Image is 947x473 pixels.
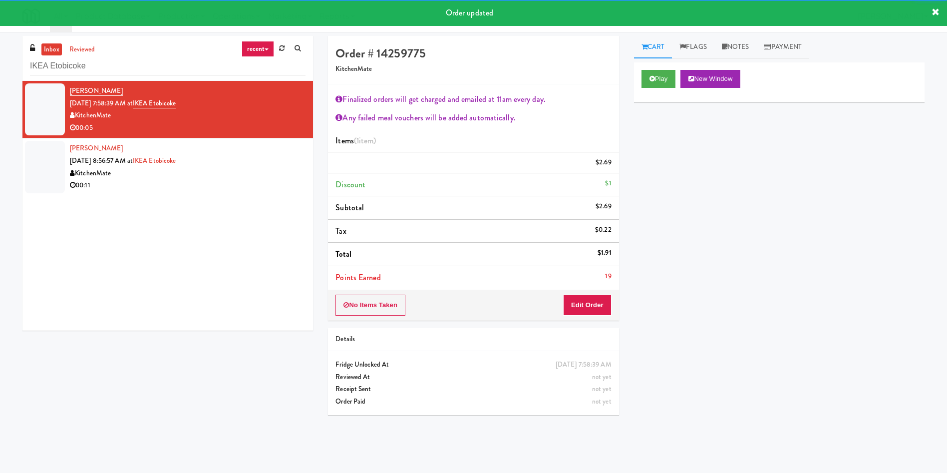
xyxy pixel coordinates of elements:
[335,179,365,190] span: Discount
[605,177,611,190] div: $1
[67,43,98,56] a: reviewed
[714,36,757,58] a: Notes
[634,36,672,58] a: Cart
[641,70,676,88] button: Play
[335,135,376,146] span: Items
[70,109,306,122] div: KitchenMate
[359,135,373,146] ng-pluralize: item
[335,248,351,260] span: Total
[672,36,714,58] a: Flags
[70,156,133,165] span: [DATE] 8:56:57 AM at
[354,135,376,146] span: (1 )
[70,167,306,180] div: KitchenMate
[335,65,611,73] h5: KitchenMate
[242,41,275,57] a: recent
[680,70,740,88] button: New Window
[335,295,405,316] button: No Items Taken
[556,359,612,371] div: [DATE] 7:58:39 AM
[335,333,611,346] div: Details
[335,359,611,371] div: Fridge Unlocked At
[335,272,380,283] span: Points Earned
[592,372,612,382] span: not yet
[70,179,306,192] div: 00:11
[335,225,346,237] span: Tax
[335,110,611,125] div: Any failed meal vouchers will be added automatically.
[756,36,809,58] a: Payment
[592,397,612,406] span: not yet
[595,224,612,236] div: $0.22
[592,384,612,394] span: not yet
[70,122,306,134] div: 00:05
[70,86,123,96] a: [PERSON_NAME]
[22,81,313,138] li: [PERSON_NAME][DATE] 7:58:39 AM atIKEA EtobicokeKitchenMate00:05
[133,156,176,165] a: IKEA Etobicoke
[335,92,611,107] div: Finalized orders will get charged and emailed at 11am every day.
[335,47,611,60] h4: Order # 14259775
[335,371,611,384] div: Reviewed At
[596,156,612,169] div: $2.69
[335,383,611,396] div: Receipt Sent
[598,247,612,259] div: $1.91
[133,98,176,108] a: IKEA Etobicoke
[596,200,612,213] div: $2.69
[605,270,611,283] div: 19
[30,57,306,75] input: Search vision orders
[335,202,364,213] span: Subtotal
[446,7,493,18] span: Order updated
[70,98,133,108] span: [DATE] 7:58:39 AM at
[22,138,313,195] li: [PERSON_NAME][DATE] 8:56:57 AM atIKEA EtobicokeKitchenMate00:11
[335,396,611,408] div: Order Paid
[41,43,62,56] a: inbox
[70,143,123,153] a: [PERSON_NAME]
[563,295,612,316] button: Edit Order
